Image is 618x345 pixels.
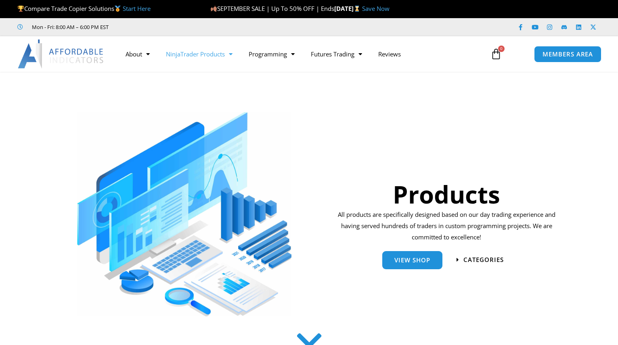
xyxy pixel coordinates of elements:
span: Mon - Fri: 8:00 AM – 6:00 PM EST [30,22,109,32]
nav: Menu [117,45,482,63]
span: View Shop [394,257,430,263]
a: categories [457,257,504,263]
span: SEPTEMBER SALE | Up To 50% OFF | Ends [210,4,334,12]
img: 🍂 [211,6,217,12]
a: Start Here [123,4,151,12]
a: Reviews [370,45,409,63]
a: Programming [241,45,303,63]
a: MEMBERS AREA [534,46,601,62]
span: 0 [498,46,505,52]
img: 🥇 [115,6,121,12]
a: About [117,45,158,63]
img: 🏆 [18,6,24,12]
p: All products are specifically designed based on our day trading experience and having served hund... [335,209,558,243]
a: 0 [478,42,514,66]
h1: Products [335,177,558,211]
a: NinjaTrader Products [158,45,241,63]
a: Futures Trading [303,45,370,63]
img: ProductsSection scaled | Affordable Indicators – NinjaTrader [77,112,291,316]
a: Save Now [362,4,390,12]
strong: [DATE] [334,4,362,12]
img: LogoAI | Affordable Indicators – NinjaTrader [18,39,105,69]
a: View Shop [382,251,442,269]
span: categories [463,257,504,263]
iframe: Customer reviews powered by Trustpilot [120,23,241,31]
span: MEMBERS AREA [543,51,593,57]
img: ⌛ [354,6,360,12]
span: Compare Trade Copier Solutions [17,4,151,12]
